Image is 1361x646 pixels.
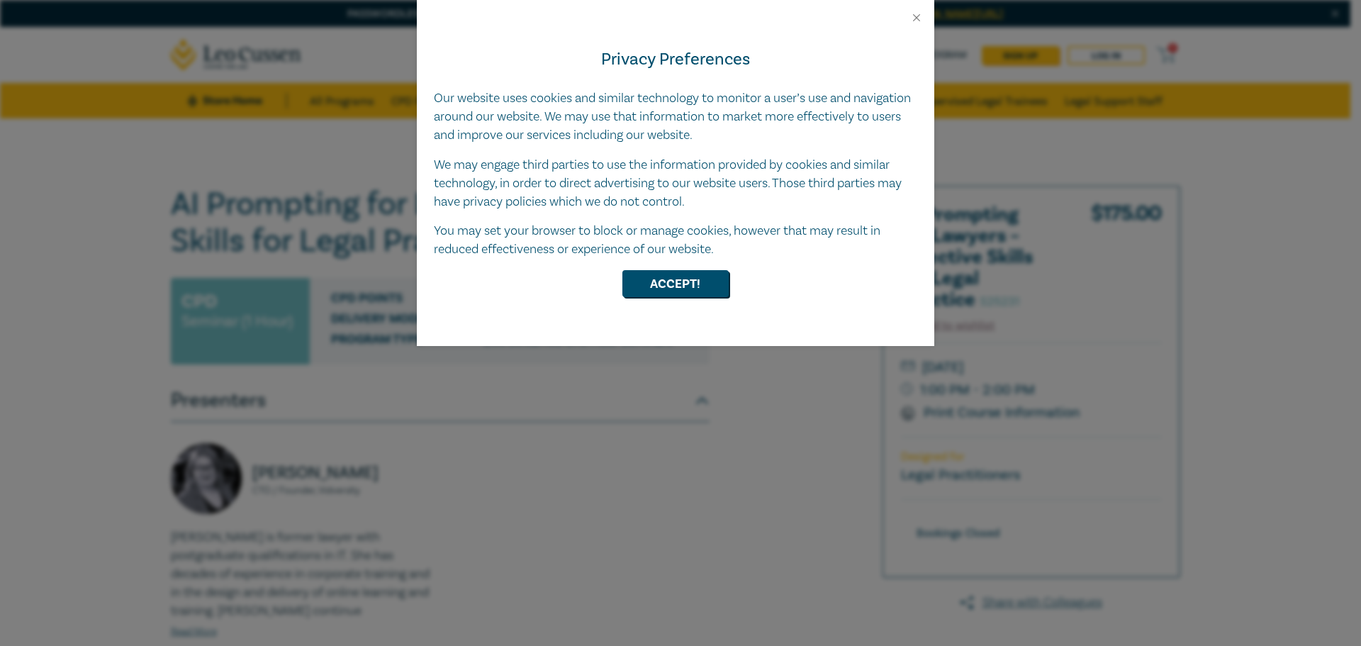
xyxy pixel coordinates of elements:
[434,47,917,72] h4: Privacy Preferences
[434,222,917,259] p: You may set your browser to block or manage cookies, however that may result in reduced effective...
[434,156,917,211] p: We may engage third parties to use the information provided by cookies and similar technology, in...
[910,11,923,24] button: Close
[434,89,917,145] p: Our website uses cookies and similar technology to monitor a user’s use and navigation around our...
[622,270,729,297] button: Accept!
